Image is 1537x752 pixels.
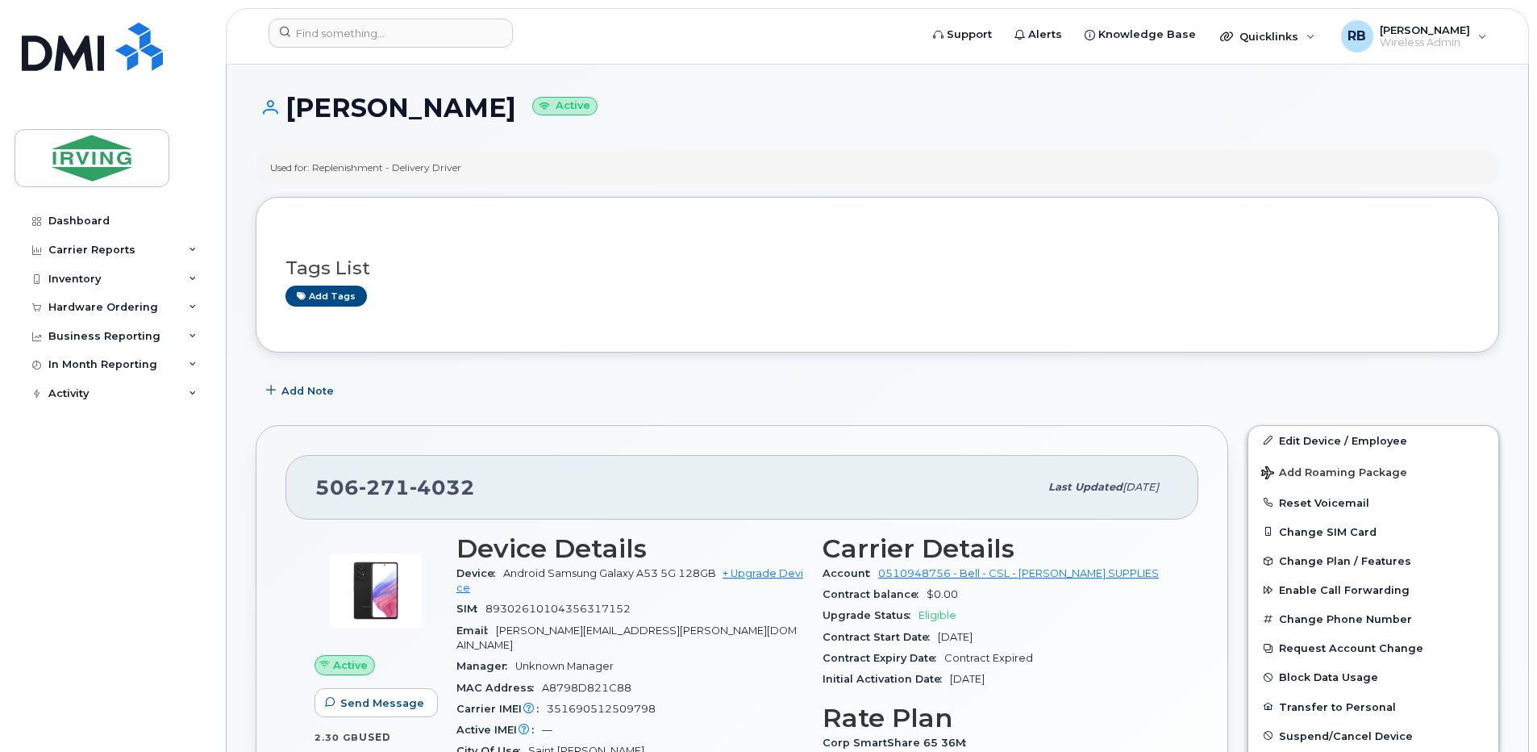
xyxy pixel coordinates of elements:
[456,625,496,637] span: Email
[823,737,974,749] span: Corp SmartShare 65 36M
[532,97,598,115] small: Active
[823,567,878,579] span: Account
[944,652,1033,664] span: Contract Expired
[1248,604,1498,633] button: Change Phone Number
[918,609,956,621] span: Eligible
[333,658,368,673] span: Active
[410,475,475,499] span: 4032
[1248,662,1498,691] button: Block Data Usage
[456,625,797,651] span: [PERSON_NAME][EMAIL_ADDRESS][PERSON_NAME][DOMAIN_NAME]
[515,660,614,672] span: Unknown Manager
[1279,729,1413,742] span: Suspend/Cancel Device
[542,724,552,736] span: —
[359,475,410,499] span: 271
[485,603,631,615] span: 89302610104356317152
[1248,455,1498,488] button: Add Roaming Package
[823,652,944,664] span: Contract Expiry Date
[927,588,958,600] span: $0.00
[456,660,515,672] span: Manager
[1248,546,1498,575] button: Change Plan / Features
[823,588,927,600] span: Contract balance
[542,682,631,694] span: A8798D821C88
[256,377,348,406] button: Add Note
[823,673,950,685] span: Initial Activation Date
[315,475,475,499] span: 506
[456,724,542,736] span: Active IMEI
[314,688,438,717] button: Send Message
[456,534,803,563] h3: Device Details
[1248,517,1498,546] button: Change SIM Card
[285,258,1469,278] h3: Tags List
[938,631,973,643] span: [DATE]
[1248,575,1498,604] button: Enable Call Forwarding
[340,696,424,711] span: Send Message
[1261,466,1407,482] span: Add Roaming Package
[456,703,547,715] span: Carrier IMEI
[281,383,334,399] span: Add Note
[823,534,1169,563] h3: Carrier Details
[823,704,1169,733] h3: Rate Plan
[1279,555,1411,567] span: Change Plan / Features
[1248,426,1498,455] a: Edit Device / Employee
[1123,481,1159,493] span: [DATE]
[270,161,461,174] div: Used for: Replenishment - Delivery Driver
[1048,481,1123,493] span: Last updated
[823,609,918,621] span: Upgrade Status
[256,94,1499,122] h1: [PERSON_NAME]
[314,732,359,743] span: 2.30 GB
[456,682,542,694] span: MAC Address
[327,542,424,639] img: image20231002-3703462-kjv75p.jpeg
[1248,488,1498,517] button: Reset Voicemail
[285,286,367,306] a: Add tags
[503,567,716,579] span: Android Samsung Galaxy A53 5G 128GB
[456,603,485,615] span: SIM
[1279,584,1410,596] span: Enable Call Forwarding
[1248,692,1498,721] button: Transfer to Personal
[823,631,938,643] span: Contract Start Date
[1248,721,1498,750] button: Suspend/Cancel Device
[950,673,985,685] span: [DATE]
[1248,633,1498,662] button: Request Account Change
[878,567,1159,579] a: 0510948756 - Bell - CSL - [PERSON_NAME] SUPPLIES
[547,703,656,715] span: 351690512509798
[359,731,391,743] span: used
[456,567,503,579] span: Device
